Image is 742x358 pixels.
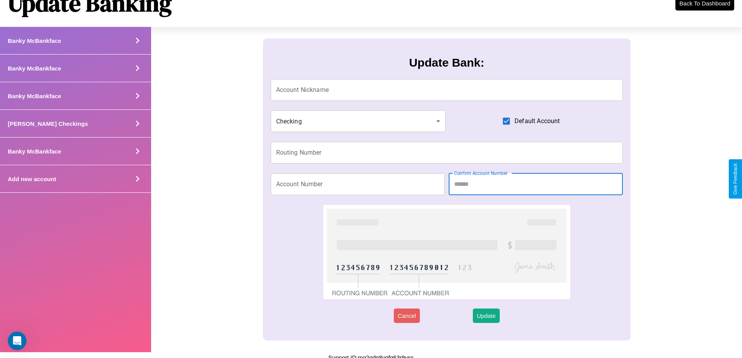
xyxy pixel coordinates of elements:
[271,110,446,132] div: Checking
[409,56,484,69] h3: Update Bank:
[473,309,499,323] button: Update
[454,170,508,176] label: Confirm Account Number
[8,37,61,44] h4: Banky McBankface
[8,148,61,155] h4: Banky McBankface
[323,205,570,299] img: check
[515,116,560,126] span: Default Account
[8,93,61,99] h4: Banky McBankface
[8,176,56,182] h4: Add new account
[8,65,61,72] h4: Banky McBankface
[394,309,420,323] button: Cancel
[733,163,738,195] div: Give Feedback
[8,120,88,127] h4: [PERSON_NAME] Checkings
[8,332,26,350] iframe: Intercom live chat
